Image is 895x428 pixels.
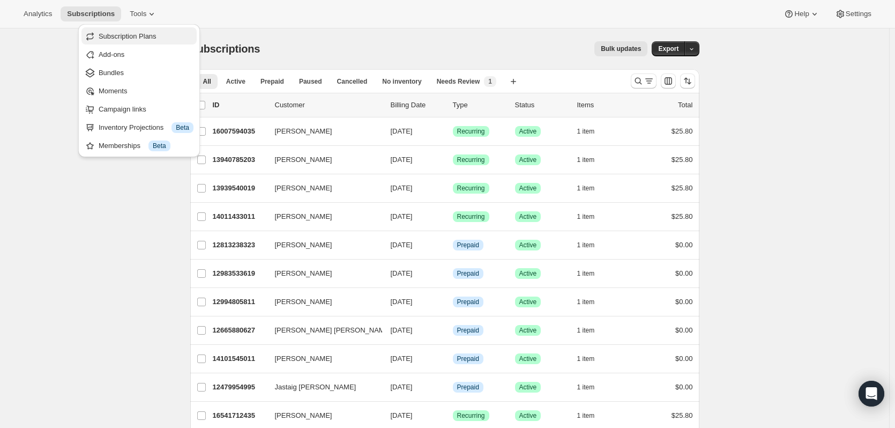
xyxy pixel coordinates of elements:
button: 1 item [577,266,607,281]
span: Active [519,269,537,278]
div: Inventory Projections [99,122,193,133]
span: Add-ons [99,50,124,58]
button: [PERSON_NAME] [268,151,376,168]
button: Export [652,41,685,56]
span: $0.00 [675,383,693,391]
span: Active [519,383,537,392]
span: Needs Review [437,77,480,86]
span: [DATE] [391,212,413,220]
button: 1 item [577,124,607,139]
button: 1 item [577,238,607,253]
div: Memberships [99,141,193,151]
button: [PERSON_NAME] [268,407,376,424]
button: Memberships [81,137,197,154]
span: $25.80 [672,212,693,220]
p: 12983533619 [213,268,266,279]
span: Prepaid [457,241,479,249]
span: 1 item [577,411,595,420]
button: 1 item [577,294,607,309]
span: [DATE] [391,127,413,135]
p: ID [213,100,266,110]
span: [DATE] [391,298,413,306]
span: Prepaid [457,355,479,363]
span: [DATE] [391,383,413,391]
p: Billing Date [391,100,444,110]
button: Settings [829,6,878,21]
span: Beta [176,123,189,132]
span: $25.80 [672,127,693,135]
div: 12479954995Jastaig [PERSON_NAME][DATE]InfoPrepaidSuccessActive1 item$0.00 [213,380,693,395]
button: Sort the results [680,73,695,88]
span: Moments [99,87,127,95]
span: [PERSON_NAME] [275,154,332,165]
span: Settings [846,10,871,18]
span: [DATE] [391,269,413,277]
div: IDCustomerBilling DateTypeStatusItemsTotal [213,100,693,110]
span: Recurring [457,156,485,164]
span: [DATE] [391,411,413,419]
span: $0.00 [675,298,693,306]
span: Active [519,411,537,420]
p: 12665880627 [213,325,266,336]
button: Jastaig [PERSON_NAME] [268,379,376,396]
p: 12479954995 [213,382,266,393]
p: Status [515,100,569,110]
div: 14101545011[PERSON_NAME][DATE]InfoPrepaidSuccessActive1 item$0.00 [213,351,693,366]
div: 12665880627[PERSON_NAME] [PERSON_NAME][DATE]InfoPrepaidSuccessActive1 item$0.00 [213,323,693,338]
span: Prepaid [457,383,479,392]
span: 1 item [577,241,595,249]
span: Prepaid [457,298,479,306]
button: Bulk updates [594,41,647,56]
p: 14011433011 [213,211,266,222]
span: [PERSON_NAME] [275,240,332,250]
button: Customize table column order and visibility [661,73,676,88]
button: Campaign links [81,100,197,117]
span: [PERSON_NAME] [275,353,332,364]
span: $25.80 [672,411,693,419]
span: $0.00 [675,326,693,334]
button: 1 item [577,181,607,196]
p: 16541712435 [213,410,266,421]
button: 1 item [577,351,607,366]
button: [PERSON_NAME] [268,350,376,367]
span: 1 item [577,184,595,193]
span: Active [226,77,245,86]
span: [DATE] [391,355,413,363]
span: 1 item [577,156,595,164]
span: Bulk updates [601,45,641,53]
span: [PERSON_NAME] [275,211,332,222]
button: [PERSON_NAME] [268,123,376,140]
span: 1 item [577,269,595,278]
button: Search and filter results [631,73,657,88]
span: Active [519,298,537,306]
span: Active [519,156,537,164]
span: $25.80 [672,156,693,164]
span: $0.00 [675,241,693,249]
button: Inventory Projections [81,119,197,136]
p: 16007594035 [213,126,266,137]
span: Recurring [457,212,485,221]
span: 1 item [577,298,595,306]
button: Help [777,6,826,21]
span: [PERSON_NAME] [275,183,332,194]
button: [PERSON_NAME] [268,293,376,311]
span: Subscriptions [67,10,115,18]
span: [DATE] [391,184,413,192]
button: Subscriptions [61,6,121,21]
button: [PERSON_NAME] [268,180,376,197]
span: Paused [299,77,322,86]
span: Bundles [99,69,124,77]
span: Prepaid [457,269,479,278]
button: 1 item [577,380,607,395]
button: Bundles [81,64,197,81]
span: Active [519,326,537,335]
span: Recurring [457,127,485,136]
span: 1 item [577,383,595,392]
span: 1 item [577,212,595,221]
button: 1 item [577,323,607,338]
span: Analytics [24,10,52,18]
button: Create new view [505,74,522,89]
button: [PERSON_NAME] [268,237,376,254]
div: 13939540019[PERSON_NAME][DATE]SuccessRecurringSuccessActive1 item$25.80 [213,181,693,196]
button: 1 item [577,408,607,423]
